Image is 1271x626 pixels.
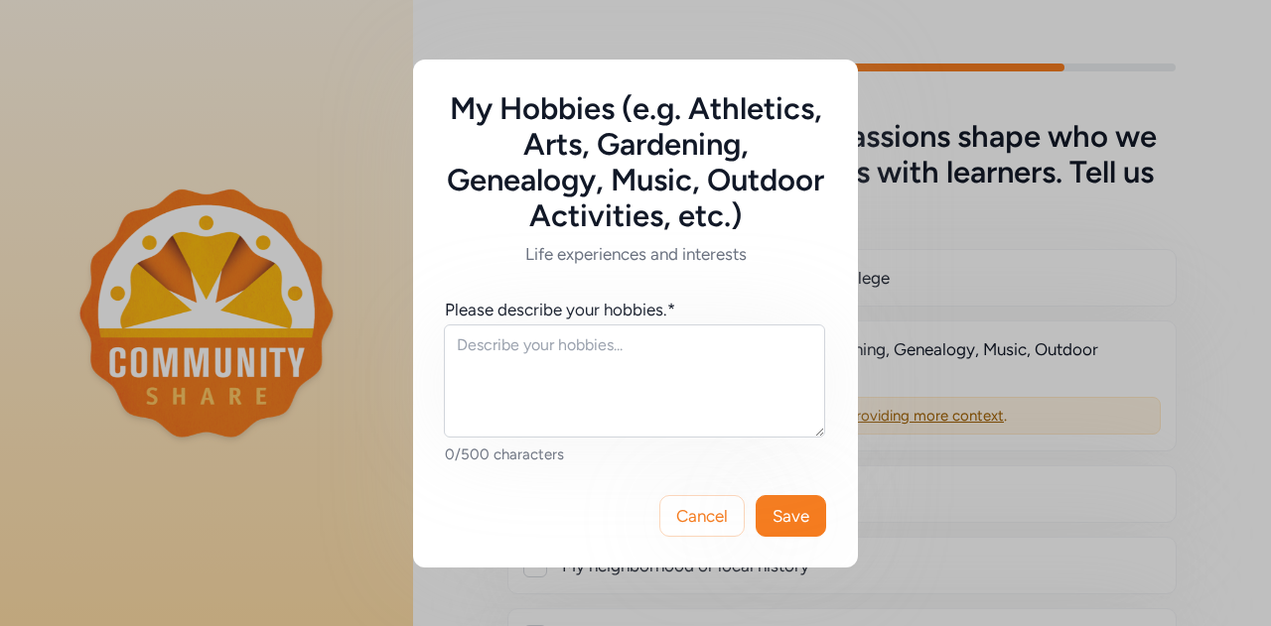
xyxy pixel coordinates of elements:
[445,91,826,234] h5: My Hobbies (e.g. Athletics, Arts, Gardening, Genealogy, Music, Outdoor Activities, etc.)
[659,495,745,537] button: Cancel
[773,504,809,528] span: Save
[445,242,826,266] h6: Life experiences and interests
[756,495,826,537] button: Save
[445,298,675,321] div: Please describe your hobbies.*
[445,445,564,463] span: 0/500 characters
[676,504,728,528] span: Cancel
